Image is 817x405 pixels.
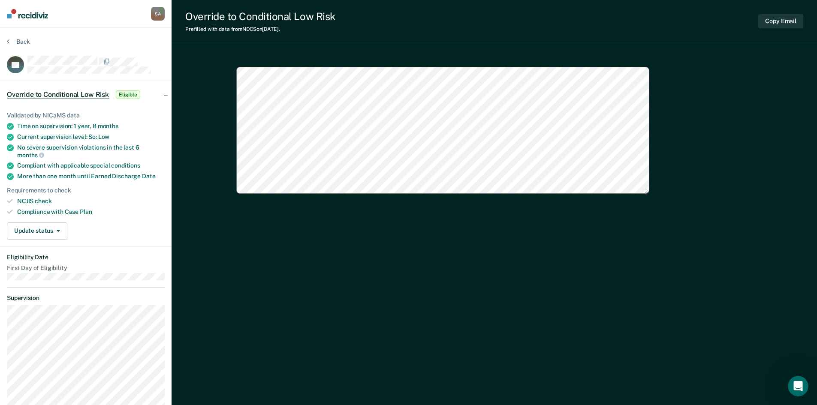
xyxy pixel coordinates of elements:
div: Time on supervision: 1 year, 8 [17,123,165,130]
div: Requirements to check [7,187,165,194]
div: Prefilled with data from NDCS on [DATE] . [185,26,335,32]
div: More than one month until Earned Discharge [17,173,165,180]
dt: First Day of Eligibility [7,264,165,272]
div: Current supervision level: So: [17,133,165,141]
span: check [35,198,51,204]
div: Compliant with applicable special [17,162,165,169]
img: Recidiviz [7,9,48,18]
button: Back [7,38,30,45]
iframe: Intercom live chat [788,376,808,396]
span: Override to Conditional Low Risk [7,90,109,99]
div: S A [151,7,165,21]
dt: Eligibility Date [7,254,165,261]
span: Plan [80,208,92,215]
div: No severe supervision violations in the last 6 [17,144,165,159]
div: Validated by NICaMS data [7,112,165,119]
button: SA [151,7,165,21]
span: Eligible [116,90,140,99]
div: NCJIS [17,198,165,205]
span: conditions [111,162,140,169]
span: months [98,123,118,129]
span: Date [142,173,155,180]
button: Update status [7,222,67,240]
span: months [17,152,44,159]
button: Copy Email [758,14,803,28]
span: Low [98,133,110,140]
div: Override to Conditional Low Risk [185,10,335,23]
div: Compliance with Case [17,208,165,216]
dt: Supervision [7,294,165,302]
